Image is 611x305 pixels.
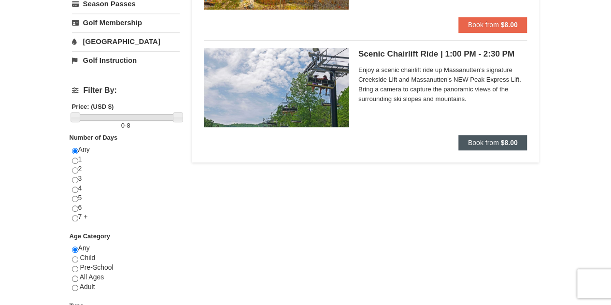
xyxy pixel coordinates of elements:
[458,17,527,32] button: Book from $8.00
[72,103,114,110] strong: Price: (USD $)
[204,48,349,127] img: 24896431-9-664d1467.jpg
[127,122,130,129] span: 8
[72,14,180,31] a: Golf Membership
[80,263,113,271] span: Pre-School
[468,139,499,146] span: Book from
[500,21,517,29] strong: $8.00
[72,244,180,301] div: Any
[358,65,527,104] span: Enjoy a scenic chairlift ride up Massanutten’s signature Creekside Lift and Massanutten's NEW Pea...
[358,49,527,59] h5: Scenic Chairlift Ride | 1:00 PM - 2:30 PM
[72,86,180,95] h4: Filter By:
[70,134,118,141] strong: Number of Days
[500,139,517,146] strong: $8.00
[80,283,95,290] span: Adult
[72,32,180,50] a: [GEOGRAPHIC_DATA]
[458,135,527,150] button: Book from $8.00
[72,121,180,131] label: -
[72,51,180,69] a: Golf Instruction
[70,232,111,240] strong: Age Category
[72,145,180,232] div: Any 1 2 3 4 5 6 7 +
[468,21,499,29] span: Book from
[80,254,95,261] span: Child
[121,122,125,129] span: 0
[80,273,104,281] span: All Ages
